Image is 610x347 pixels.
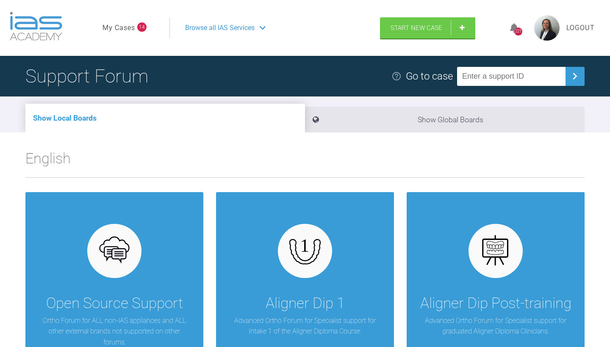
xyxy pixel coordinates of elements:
p: Advanced Ortho Forum for Specialist support for graduated Aligner Diploma Clinicians. [419,315,572,337]
span: Start New Case [391,24,442,32]
img: aligner-diploma-1.b1651a58.svg [289,234,322,267]
a: My Cases [103,22,135,33]
div: Go to case [406,68,453,84]
li: Show Local Boards [25,104,305,132]
img: aligner-diploma.90870aee.svg [480,234,512,267]
div: Open Source Support [46,292,183,315]
li: Show Global Boards [305,107,585,132]
div: Aligner Dip 1 [266,292,345,315]
img: opensource.6e495855.svg [98,234,131,267]
img: logo-light.3e3ef733.png [10,12,62,41]
a: Start New Case [380,17,475,39]
div: Aligner Dip Post-training [420,292,571,315]
img: help.e70b9f3d.svg [391,71,402,81]
input: Enter a support ID [457,67,566,86]
div: 221 [514,28,522,36]
span: 14 [137,22,147,32]
h2: English [25,147,585,177]
a: Logout [566,22,595,33]
p: Advanced Ortho Forum for Specialist support for Intake 1 of the Aligner Diploma Course. [229,315,381,337]
img: profile.png [534,15,560,41]
h1: Support Forum [25,61,148,91]
img: chevronRight.28bd32b0.svg [568,69,582,83]
span: Browse all IAS Services [185,22,255,33]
